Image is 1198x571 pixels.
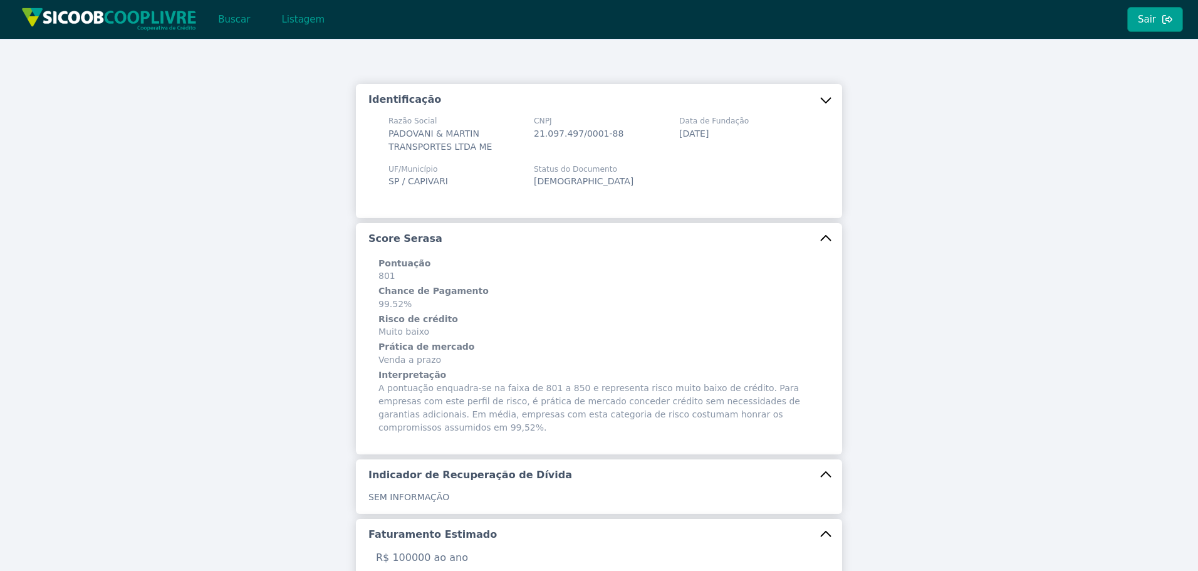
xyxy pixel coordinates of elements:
h5: Score Serasa [368,232,442,246]
button: Sair [1127,7,1183,32]
span: SP / CAPIVARI [388,176,448,186]
h6: Risco de crédito [378,313,820,326]
h5: Indicador de Recuperação de Dívida [368,468,572,482]
span: CNPJ [534,115,623,127]
h6: Chance de Pagamento [378,285,820,298]
h5: Identificação [368,93,441,107]
span: 99.52% [378,285,820,311]
button: Indicador de Recuperação de Dívida [356,459,842,491]
h5: Faturamento Estimado [368,528,497,542]
span: [DATE] [679,128,709,139]
button: Listagem [271,7,335,32]
span: PADOVANI & MARTIN TRANSPORTES LTDA ME [388,128,492,152]
span: Venda a prazo [378,341,820,367]
span: [DEMOGRAPHIC_DATA] [534,176,633,186]
h6: Pontuação [378,258,820,270]
span: Status do Documento [534,164,633,175]
button: Score Serasa [356,223,842,254]
span: UF/Município [388,164,448,175]
span: Data de Fundação [679,115,749,127]
span: 801 [378,258,820,283]
button: Faturamento Estimado [356,519,842,550]
button: Buscar [207,7,261,32]
p: R$ 100000 ao ano [368,550,830,565]
span: 21.097.497/0001-88 [534,128,623,139]
h6: Prática de mercado [378,341,820,354]
span: SEM INFORMAÇÃO [368,492,449,502]
span: Razão Social [388,115,519,127]
button: Identificação [356,84,842,115]
span: Muito baixo [378,313,820,339]
span: A pontuação enquadra-se na faixa de 801 a 850 e representa risco muito baixo de crédito. Para emp... [378,369,820,434]
h6: Interpretação [378,369,820,382]
img: img/sicoob_cooplivre.png [21,8,197,31]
